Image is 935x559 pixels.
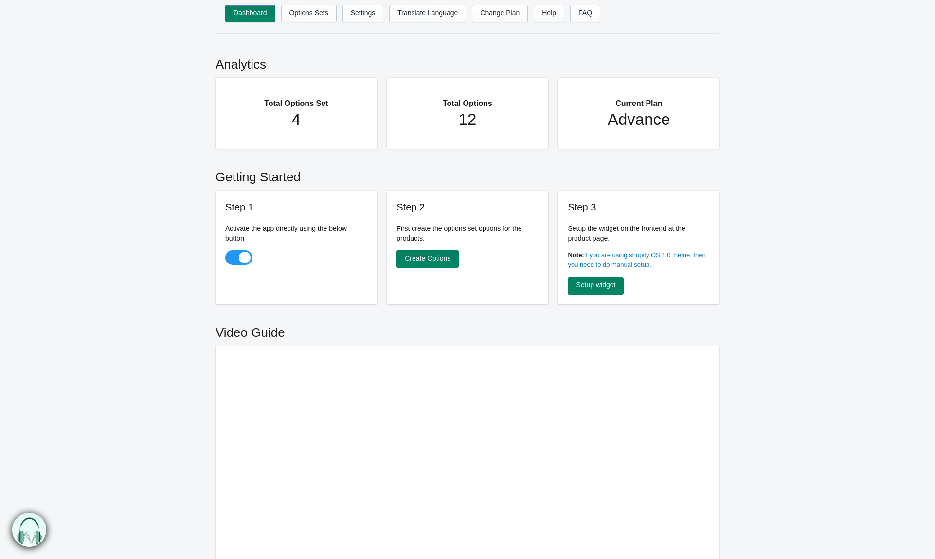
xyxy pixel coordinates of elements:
[396,250,459,268] a: Create Options
[406,87,529,110] h2: Total Options
[406,110,529,129] h1: 12
[570,5,600,22] a: FAQ
[12,512,47,547] img: bxm.png
[568,224,710,243] p: Setup the widget on the frontend at the product page.
[568,251,584,259] b: Note:
[216,158,719,191] h2: Getting Started
[534,5,564,22] a: Help
[216,314,719,346] h2: Video Guide
[342,5,384,22] a: Settings
[216,46,719,78] h2: Analytics
[281,5,337,22] a: Options Sets
[235,110,358,129] h1: 4
[472,5,528,22] a: Change Plan
[577,110,700,129] h1: Advance
[225,5,275,22] a: Dashboard
[225,200,367,214] h3: Step 1
[577,87,700,110] h2: Current Plan
[396,200,539,214] h3: Step 2
[225,224,367,243] p: Activate the app directly using the below button
[568,251,705,268] a: If you are using shopify OS 1.0 theme, then you need to do manual setup.
[396,224,539,243] p: First create the options set options for the products.
[235,87,358,110] h2: Total Options Set
[568,200,710,214] h3: Step 3
[568,277,624,295] a: Setup widget
[389,5,466,22] a: Translate Language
